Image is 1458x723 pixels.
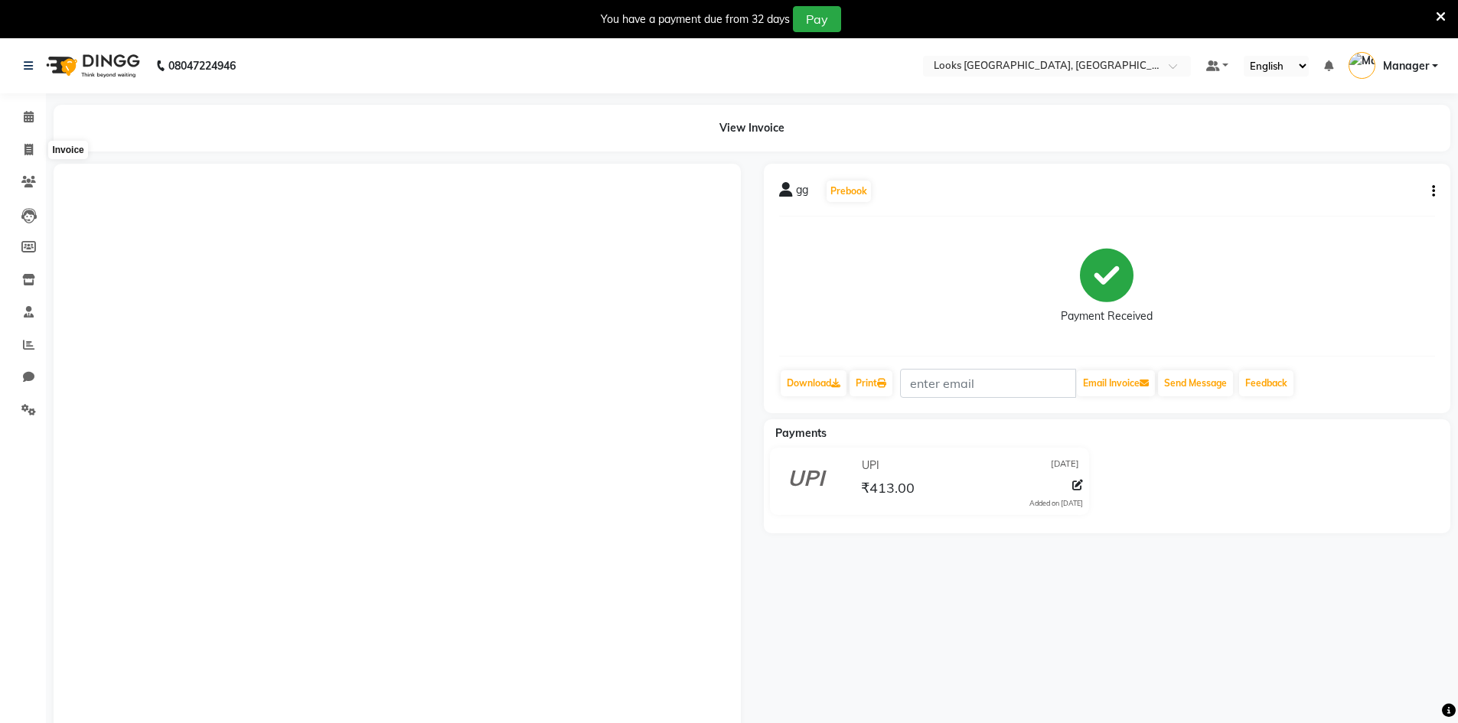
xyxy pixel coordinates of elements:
a: Download [781,370,846,396]
span: [DATE] [1051,458,1079,474]
span: gg [796,182,808,204]
button: Email Invoice [1077,370,1155,396]
div: You have a payment due from 32 days [601,11,790,28]
img: logo [39,44,144,87]
button: Send Message [1158,370,1233,396]
div: Added on [DATE] [1029,498,1083,509]
input: enter email [900,369,1076,398]
span: UPI [862,458,879,474]
div: View Invoice [54,105,1450,151]
button: Pay [793,6,841,32]
span: ₹413.00 [861,479,915,500]
span: Manager [1383,58,1429,74]
button: Prebook [827,181,871,202]
img: Manager [1349,52,1375,79]
div: Invoice [48,141,87,159]
a: Feedback [1239,370,1293,396]
a: Print [850,370,892,396]
div: Payment Received [1061,308,1153,324]
b: 08047224946 [168,44,236,87]
span: Payments [775,426,827,440]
